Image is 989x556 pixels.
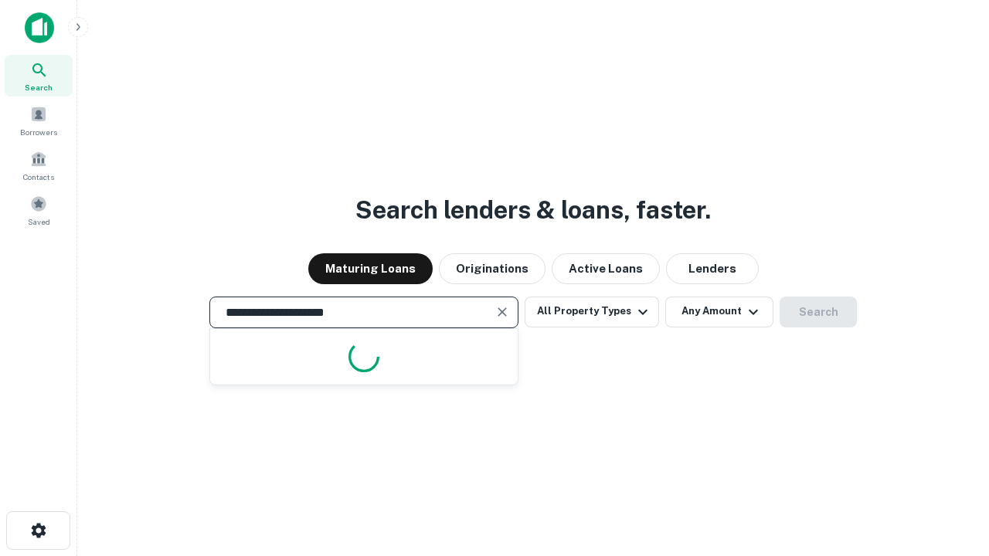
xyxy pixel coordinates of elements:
[5,144,73,186] a: Contacts
[5,189,73,231] a: Saved
[5,55,73,97] a: Search
[25,12,54,43] img: capitalize-icon.png
[665,297,773,327] button: Any Amount
[912,432,989,507] iframe: Chat Widget
[5,100,73,141] a: Borrowers
[525,297,659,327] button: All Property Types
[25,81,53,93] span: Search
[23,171,54,183] span: Contacts
[439,253,545,284] button: Originations
[552,253,660,284] button: Active Loans
[308,253,433,284] button: Maturing Loans
[666,253,759,284] button: Lenders
[20,126,57,138] span: Borrowers
[28,215,50,228] span: Saved
[491,301,513,323] button: Clear
[355,192,711,229] h3: Search lenders & loans, faster.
